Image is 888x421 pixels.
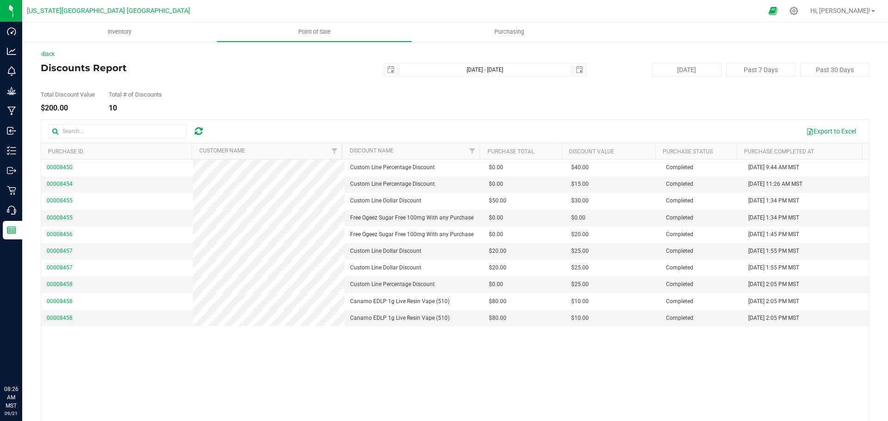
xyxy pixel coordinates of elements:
[744,148,814,155] a: Purchase Completed At
[95,28,144,36] span: Inventory
[7,86,16,96] inline-svg: Grow
[666,247,693,256] span: Completed
[217,22,412,42] a: Point of Sale
[489,163,503,172] span: $0.00
[47,264,73,271] span: 00008457
[482,28,536,36] span: Purchasing
[7,67,16,76] inline-svg: Monitoring
[48,124,187,138] input: Search...
[350,147,394,154] a: Discount Name
[748,196,799,205] span: [DATE] 1:34 PM MST
[47,164,73,171] span: 00008450
[666,180,693,189] span: Completed
[47,214,73,221] span: 00008455
[666,163,693,172] span: Completed
[571,314,589,323] span: $10.00
[27,7,190,15] span: [US_STATE][GEOGRAPHIC_DATA] [GEOGRAPHIC_DATA]
[109,92,162,98] div: Total # of Discounts
[571,163,589,172] span: $40.00
[571,247,589,256] span: $25.00
[748,163,799,172] span: [DATE] 9:44 AM MST
[350,214,474,222] span: Free Ogeez Sugar Free 100mg With any Purchase
[41,51,55,57] a: Back
[748,280,799,289] span: [DATE] 2:05 PM MST
[666,214,693,222] span: Completed
[571,196,589,205] span: $30.00
[7,47,16,56] inline-svg: Analytics
[7,226,16,235] inline-svg: Reports
[571,297,589,306] span: $10.00
[569,148,614,155] a: Discount Value
[489,196,506,205] span: $50.00
[7,186,16,195] inline-svg: Retail
[666,263,693,272] span: Completed
[800,123,862,139] button: Export to Excel
[748,314,799,323] span: [DATE] 2:05 PM MST
[47,281,73,287] span: 00008458
[41,104,95,112] div: $200.00
[666,314,693,323] span: Completed
[489,297,506,306] span: $80.00
[7,27,16,36] inline-svg: Dashboard
[652,63,721,77] button: [DATE]
[489,280,503,289] span: $0.00
[726,63,795,77] button: Past 7 Days
[7,146,16,155] inline-svg: Inventory
[748,247,799,256] span: [DATE] 1:55 PM MST
[489,180,503,189] span: $0.00
[763,2,783,20] span: Open Ecommerce Menu
[350,180,435,189] span: Custom Line Percentage Discount
[7,166,16,175] inline-svg: Outbound
[571,280,589,289] span: $25.00
[350,297,450,306] span: Canamo EDLP 1g Live Resin Vape (510)
[350,230,474,239] span: Free Ogeez Sugar Free 100mg With any Purchase
[489,230,503,239] span: $0.00
[412,22,606,42] a: Purchasing
[748,263,799,272] span: [DATE] 1:55 PM MST
[22,22,217,42] a: Inventory
[571,230,589,239] span: $20.00
[748,297,799,306] span: [DATE] 2:05 PM MST
[666,196,693,205] span: Completed
[199,147,245,154] a: Customer Name
[41,92,95,98] div: Total Discount Value
[800,63,869,77] button: Past 30 Days
[350,280,435,289] span: Custom Line Percentage Discount
[663,148,713,155] a: Purchase Status
[47,197,73,204] span: 00008455
[47,181,73,187] span: 00008454
[810,7,870,14] span: Hi, [PERSON_NAME]!
[350,196,421,205] span: Custom Line Dollar Discount
[48,148,83,155] a: Purchase ID
[748,214,799,222] span: [DATE] 1:34 PM MST
[7,106,16,116] inline-svg: Manufacturing
[7,126,16,135] inline-svg: Inbound
[666,280,693,289] span: Completed
[4,410,18,417] p: 09/21
[666,230,693,239] span: Completed
[571,263,589,272] span: $25.00
[384,63,397,76] span: select
[788,6,800,15] div: Manage settings
[350,163,435,172] span: Custom Line Percentage Discount
[489,263,506,272] span: $20.00
[487,148,534,155] a: Purchase Total
[350,314,450,323] span: Canamo EDLP 1g Live Resin Vape (510)
[286,28,343,36] span: Point of Sale
[47,315,73,321] span: 00008458
[571,180,589,189] span: $15.00
[489,214,503,222] span: $0.00
[327,143,342,159] a: Filter
[573,63,586,76] span: select
[109,104,162,112] div: 10
[666,297,693,306] span: Completed
[748,180,802,189] span: [DATE] 11:26 AM MST
[350,263,421,272] span: Custom Line Dollar Discount
[47,231,73,238] span: 00008456
[489,247,506,256] span: $20.00
[489,314,506,323] span: $80.00
[47,298,73,305] span: 00008458
[748,230,799,239] span: [DATE] 1:45 PM MST
[47,248,73,254] span: 00008457
[464,143,480,159] a: Filter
